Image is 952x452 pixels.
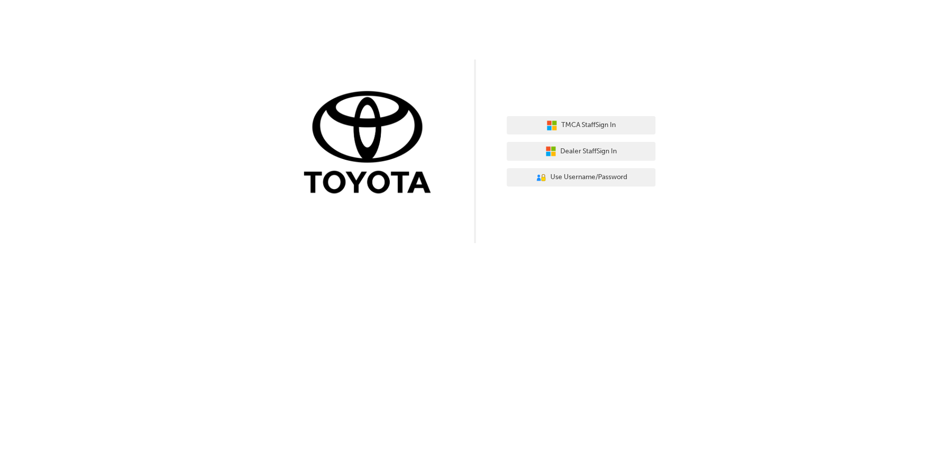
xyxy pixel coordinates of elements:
[550,172,627,183] span: Use Username/Password
[507,116,655,135] button: TMCA StaffSign In
[561,120,616,131] span: TMCA Staff Sign In
[297,89,445,198] img: Trak
[507,142,655,161] button: Dealer StaffSign In
[560,146,617,157] span: Dealer Staff Sign In
[507,168,655,187] button: Use Username/Password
